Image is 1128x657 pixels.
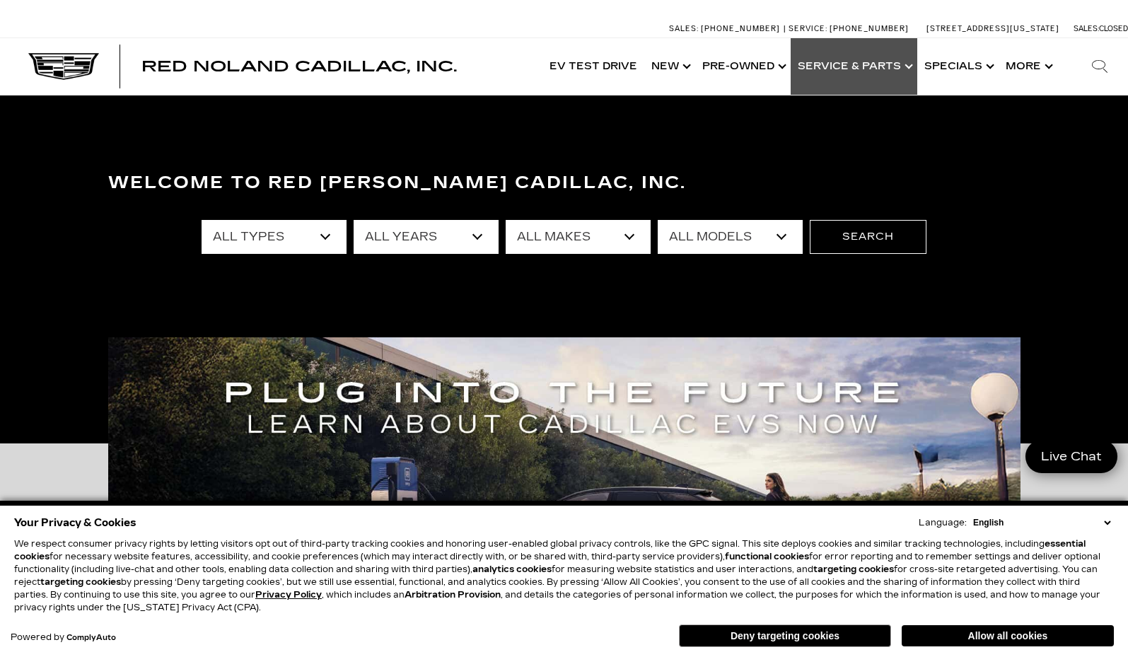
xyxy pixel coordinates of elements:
[695,38,791,95] a: Pre-Owned
[669,24,699,33] span: Sales:
[1074,24,1099,33] span: Sales:
[999,38,1057,95] button: More
[725,552,809,562] strong: functional cookies
[405,590,501,600] strong: Arbitration Provision
[902,625,1114,646] button: Allow all cookies
[1034,448,1109,465] span: Live Chat
[141,59,457,74] a: Red Noland Cadillac, Inc.
[810,220,926,254] button: Search
[789,24,827,33] span: Service:
[813,564,894,574] strong: targeting cookies
[917,38,999,95] a: Specials
[791,38,917,95] a: Service & Parts
[919,518,967,527] div: Language:
[1025,440,1117,473] a: Live Chat
[40,577,121,587] strong: targeting cookies
[472,564,552,574] strong: analytics cookies
[255,590,322,600] u: Privacy Policy
[28,53,99,80] img: Cadillac Dark Logo with Cadillac White Text
[14,513,136,533] span: Your Privacy & Cookies
[119,231,120,232] a: Accessible Carousel
[830,24,909,33] span: [PHONE_NUMBER]
[202,220,347,254] select: Filter by type
[542,38,644,95] a: EV Test Drive
[644,38,695,95] a: New
[1099,24,1128,33] span: Closed
[926,24,1059,33] a: [STREET_ADDRESS][US_STATE]
[784,25,912,33] a: Service: [PHONE_NUMBER]
[970,516,1114,529] select: Language Select
[658,220,803,254] select: Filter by model
[701,24,780,33] span: [PHONE_NUMBER]
[506,220,651,254] select: Filter by make
[66,634,116,642] a: ComplyAuto
[669,25,784,33] a: Sales: [PHONE_NUMBER]
[354,220,499,254] select: Filter by year
[108,169,1021,197] h3: Welcome to Red [PERSON_NAME] Cadillac, Inc.
[11,633,116,642] div: Powered by
[1071,38,1128,95] div: Search
[141,58,457,75] span: Red Noland Cadillac, Inc.
[679,624,891,647] button: Deny targeting cookies
[14,537,1114,614] p: We respect consumer privacy rights by letting visitors opt out of third-party tracking cookies an...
